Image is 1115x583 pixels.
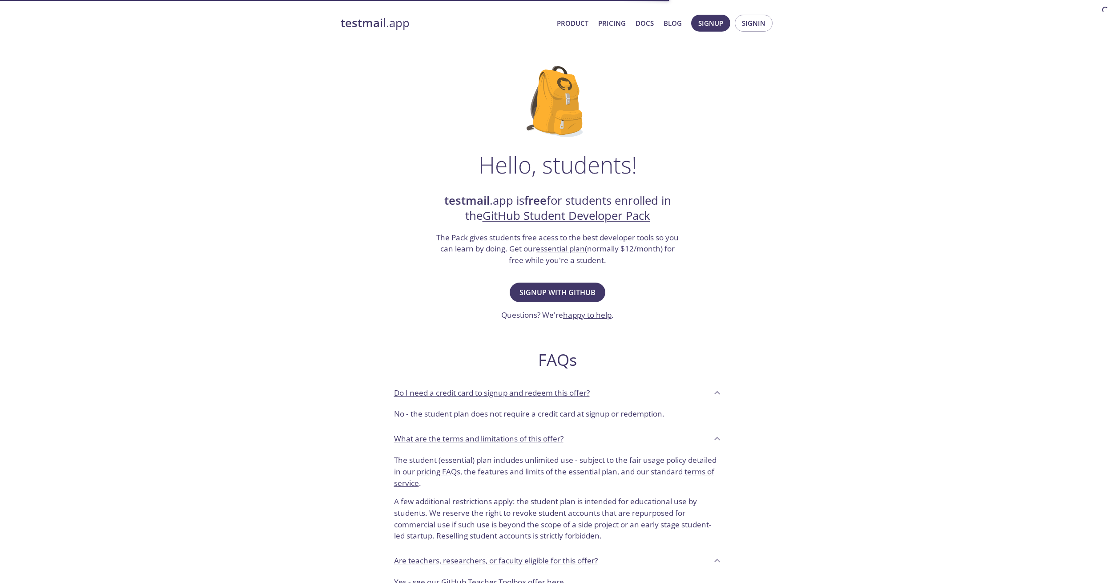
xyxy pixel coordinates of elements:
[664,17,682,29] a: Blog
[387,549,729,573] div: Are teachers, researchers, or faculty eligible for this offer?
[557,17,588,29] a: Product
[435,232,680,266] h3: The Pack gives students free acess to the best developer tools so you can learn by doing. Get our...
[387,451,729,549] div: What are the terms and limitations of this offer?
[394,408,721,420] p: No - the student plan does not require a credit card at signup or redemption.
[536,243,585,254] a: essential plan
[735,15,773,32] button: Signin
[444,193,490,208] strong: testmail
[501,309,614,321] h3: Questions? We're .
[341,16,550,31] a: testmail.app
[527,66,588,137] img: github-student-backpack.png
[479,151,637,178] h1: Hello, students!
[483,208,650,223] a: GitHub Student Developer Pack
[394,466,714,488] a: terms of service
[387,405,729,427] div: Do I need a credit card to signup and redeem this offer?
[417,466,460,477] a: pricing FAQs
[598,17,626,29] a: Pricing
[563,310,612,320] a: happy to help
[691,15,730,32] button: Signup
[636,17,654,29] a: Docs
[435,193,680,224] h2: .app is for students enrolled in the
[394,433,564,445] p: What are the terms and limitations of this offer?
[394,387,590,399] p: Do I need a credit card to signup and redeem this offer?
[387,427,729,451] div: What are the terms and limitations of this offer?
[742,17,765,29] span: Signin
[510,283,605,302] button: Signup with GitHub
[387,350,729,370] h2: FAQs
[387,381,729,405] div: Do I need a credit card to signup and redeem this offer?
[519,286,596,299] span: Signup with GitHub
[341,15,386,31] strong: testmail
[394,454,721,489] p: The student (essential) plan includes unlimited use - subject to the fair usage policy detailed i...
[524,193,547,208] strong: free
[394,555,598,567] p: Are teachers, researchers, or faculty eligible for this offer?
[698,17,723,29] span: Signup
[394,489,721,542] p: A few additional restrictions apply: the student plan is intended for educational use by students...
